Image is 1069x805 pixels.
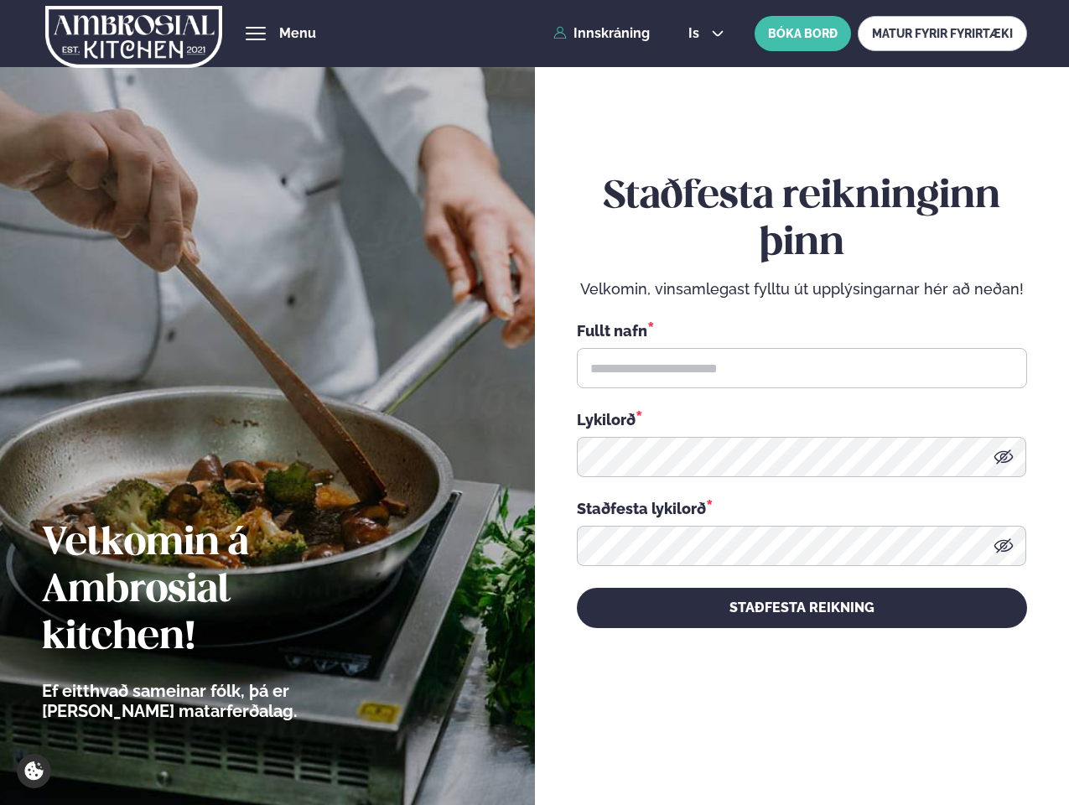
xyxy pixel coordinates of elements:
[675,27,738,40] button: is
[577,319,1027,341] div: Fullt nafn
[577,588,1027,628] button: STAÐFESTA REIKNING
[858,16,1027,51] a: MATUR FYRIR FYRIRTÆKI
[553,26,650,41] a: Innskráning
[688,27,704,40] span: is
[577,174,1027,267] h2: Staðfesta reikninginn þinn
[577,408,1027,430] div: Lykilorð
[42,521,390,662] h2: Velkomin á Ambrosial kitchen!
[45,3,222,71] img: logo
[755,16,851,51] button: BÓKA BORÐ
[17,754,51,788] a: Cookie settings
[42,681,390,721] p: Ef eitthvað sameinar fólk, þá er [PERSON_NAME] matarferðalag.
[577,279,1027,299] p: Velkomin, vinsamlegast fylltu út upplýsingarnar hér að neðan!
[246,23,266,44] button: hamburger
[577,497,1027,519] div: Staðfesta lykilorð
